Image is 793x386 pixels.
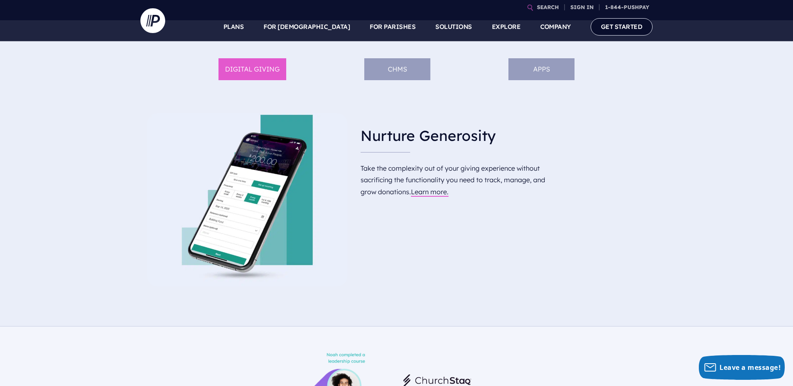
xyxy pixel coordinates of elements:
a: FOR PARISHES [370,12,415,41]
a: GET STARTED [591,18,653,35]
a: EXPLORE [492,12,521,41]
a: SOLUTIONS [435,12,472,41]
h3: Nurture Generosity [361,120,561,152]
li: ChMS [364,58,430,80]
button: Leave a message! [699,355,785,380]
a: Learn more. [411,188,449,196]
p: Take the complexity out of your giving experience without sacrificing the functionality you need ... [361,159,561,201]
picture: staq-bck_profilesb [233,353,373,361]
li: APPS [508,58,575,80]
img: giving (Picture) [147,113,347,286]
li: DIGITAL GIVING [218,58,286,80]
a: PLANS [223,12,244,41]
a: FOR [DEMOGRAPHIC_DATA] [264,12,350,41]
span: Leave a message! [719,363,781,372]
a: COMPANY [540,12,571,41]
